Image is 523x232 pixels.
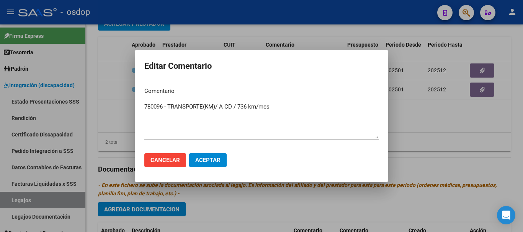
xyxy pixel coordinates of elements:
[189,153,227,167] button: Aceptar
[144,87,379,96] p: Comentario
[150,157,180,164] span: Cancelar
[144,59,379,73] h2: Editar Comentario
[144,153,186,167] button: Cancelar
[195,157,221,164] span: Aceptar
[497,206,515,224] div: Open Intercom Messenger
